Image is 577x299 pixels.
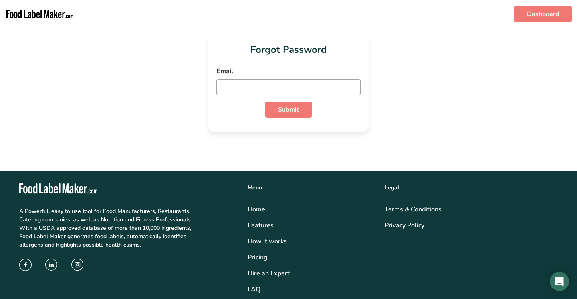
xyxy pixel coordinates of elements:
[248,205,375,214] a: Home
[550,272,569,291] div: Open Intercom Messenger
[248,221,375,230] a: Features
[248,237,375,246] div: How it works
[265,102,312,118] button: Submit
[248,183,375,192] div: Menu
[216,66,361,76] label: Email
[248,269,375,278] a: Hire an Expert
[5,3,75,25] img: Food Label Maker
[385,205,558,214] a: Terms & Conditions
[385,221,558,230] a: Privacy Policy
[19,207,194,249] p: A Powerful, easy to use tool for Food Manufacturers, Restaurants, Catering companies, as well as ...
[385,183,558,192] div: Legal
[278,105,299,114] span: Submit
[248,253,375,262] a: Pricing
[514,6,572,22] a: Dashboard
[216,42,361,57] h1: Forgot Password
[248,285,375,294] a: FAQ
